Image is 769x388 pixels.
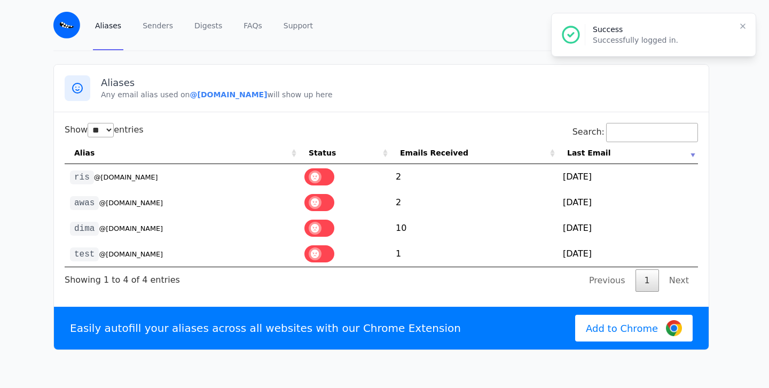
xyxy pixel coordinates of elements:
[65,267,180,286] div: Showing 1 to 4 of 4 entries
[558,215,698,241] td: [DATE]
[666,320,682,336] img: Google Chrome Logo
[390,190,558,215] td: 2
[572,127,698,137] label: Search:
[53,12,80,38] img: Email Monster
[99,250,163,258] small: @[DOMAIN_NAME]
[390,215,558,241] td: 10
[558,164,698,190] td: [DATE]
[99,199,163,207] small: @[DOMAIN_NAME]
[101,89,698,100] p: Any email alias used on will show up here
[635,269,659,292] a: 1
[586,321,658,336] span: Add to Chrome
[299,142,390,164] th: Status: activate to sort column ascending
[70,196,99,210] code: awas
[575,315,693,342] a: Add to Chrome
[70,222,99,236] code: dima
[390,142,558,164] th: Emails Received: activate to sort column ascending
[65,125,144,135] label: Show entries
[593,25,623,34] span: Success
[65,142,299,164] th: Alias: activate to sort column ascending
[70,247,99,261] code: test
[558,241,698,267] td: [DATE]
[580,269,634,292] a: Previous
[70,321,461,336] p: Easily autofill your aliases across all websites with our Chrome Extension
[558,142,698,164] th: Last Email: activate to sort column ascending
[88,123,114,137] select: Showentries
[606,123,698,142] input: Search:
[94,173,158,181] small: @[DOMAIN_NAME]
[70,170,94,184] code: ris
[593,35,730,45] p: Successfully logged in.
[390,164,558,190] td: 2
[190,90,267,99] b: @[DOMAIN_NAME]
[99,224,163,232] small: @[DOMAIN_NAME]
[390,241,558,267] td: 1
[558,190,698,215] td: [DATE]
[660,269,698,292] a: Next
[101,76,698,89] h3: Aliases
